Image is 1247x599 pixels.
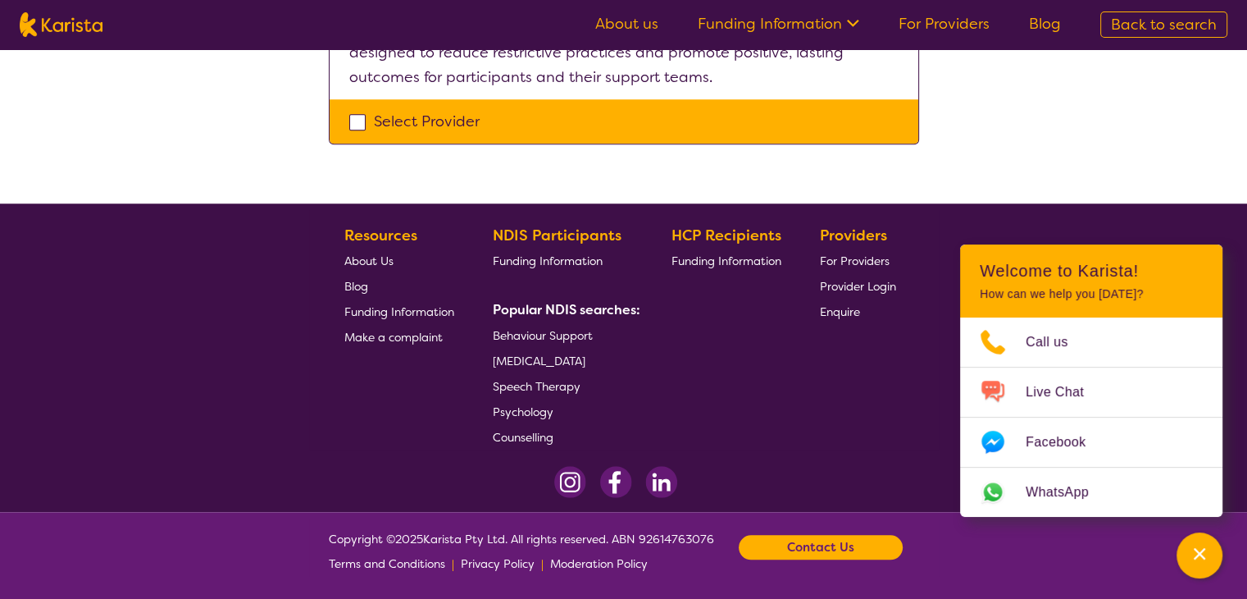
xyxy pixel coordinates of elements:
[344,330,443,345] span: Make a complaint
[820,254,890,268] span: For Providers
[899,14,990,34] a: For Providers
[1026,330,1088,354] span: Call us
[820,226,887,245] b: Providers
[550,556,648,571] span: Moderation Policy
[820,304,860,319] span: Enquire
[493,248,634,273] a: Funding Information
[595,14,658,34] a: About us
[344,248,454,273] a: About Us
[344,299,454,324] a: Funding Information
[493,379,580,394] span: Speech Therapy
[1026,480,1108,505] span: WhatsApp
[493,348,634,373] a: [MEDICAL_DATA]
[493,354,585,368] span: [MEDICAL_DATA]
[493,301,640,318] b: Popular NDIS searches:
[1026,380,1104,405] span: Live Chat
[1176,533,1222,578] button: Channel Menu
[493,322,634,348] a: Behaviour Support
[820,248,896,273] a: For Providers
[1029,14,1061,34] a: Blog
[452,551,454,576] p: |
[960,468,1222,517] a: Web link opens in a new tab.
[344,304,454,319] span: Funding Information
[820,273,896,299] a: Provider Login
[1100,11,1227,38] a: Back to search
[493,373,634,399] a: Speech Therapy
[671,248,781,273] a: Funding Information
[960,245,1222,517] div: Channel Menu
[329,556,445,571] span: Terms and Conditions
[645,466,677,498] img: LinkedIn
[344,279,368,294] span: Blog
[329,551,445,576] a: Terms and Conditions
[1026,430,1105,455] span: Facebook
[344,273,454,299] a: Blog
[344,226,417,245] b: Resources
[671,254,781,268] span: Funding Information
[461,551,535,576] a: Privacy Policy
[960,318,1222,517] ul: Choose channel
[820,299,896,324] a: Enquire
[550,551,648,576] a: Moderation Policy
[820,279,896,294] span: Provider Login
[493,424,634,450] a: Counselling
[671,226,781,245] b: HCP Recipients
[349,16,899,89] p: Our Behaviour Supports are person-centred, practical, and NDIS-ready—designed to reduce restricti...
[599,466,632,498] img: Facebook
[344,324,454,350] a: Make a complaint
[980,261,1203,281] h2: Welcome to Karista!
[787,535,854,560] b: Contact Us
[329,527,714,576] span: Copyright © 2025 Karista Pty Ltd. All rights reserved. ABN 92614763076
[493,405,553,419] span: Psychology
[493,430,553,445] span: Counselling
[541,551,544,576] p: |
[493,226,621,245] b: NDIS Participants
[344,254,394,268] span: About Us
[493,399,634,424] a: Psychology
[20,12,102,37] img: Karista logo
[493,254,603,268] span: Funding Information
[493,328,593,343] span: Behaviour Support
[461,556,535,571] span: Privacy Policy
[554,466,586,498] img: Instagram
[698,14,859,34] a: Funding Information
[1111,15,1217,34] span: Back to search
[980,287,1203,301] p: How can we help you [DATE]?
